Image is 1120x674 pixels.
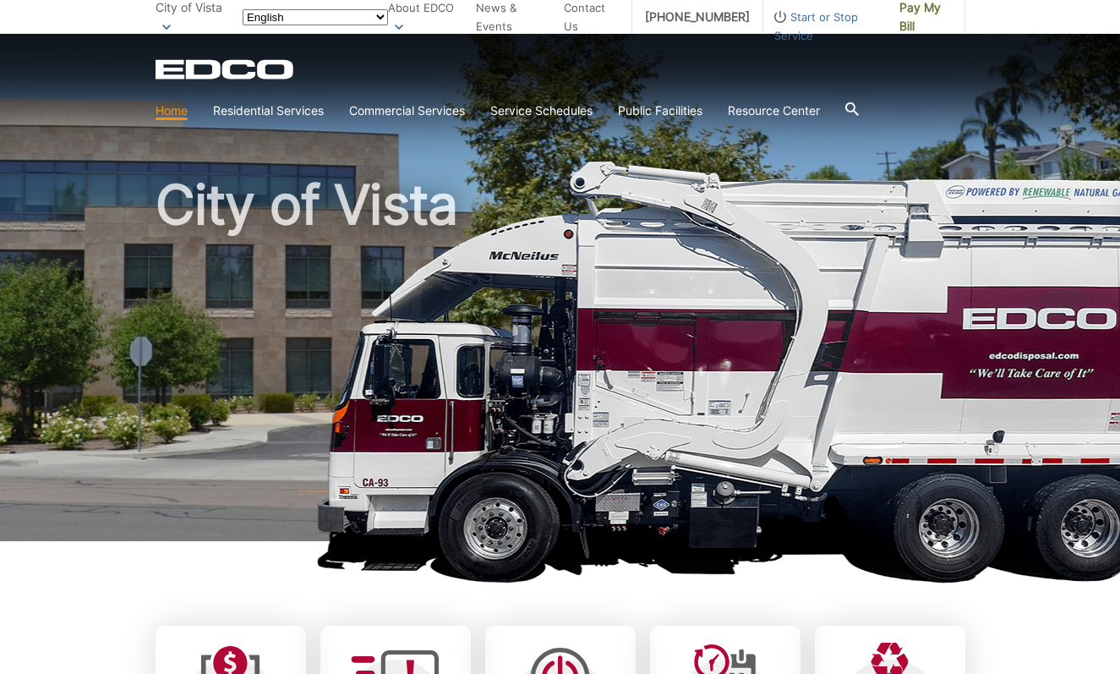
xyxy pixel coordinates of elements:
a: Resource Center [728,101,820,120]
a: EDCD logo. Return to the homepage. [156,59,296,79]
h1: City of Vista [156,178,965,549]
a: Public Facilities [618,101,702,120]
a: Commercial Services [349,101,465,120]
a: Service Schedules [490,101,593,120]
select: Select a language [243,9,388,25]
a: Residential Services [213,101,324,120]
a: Home [156,101,188,120]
